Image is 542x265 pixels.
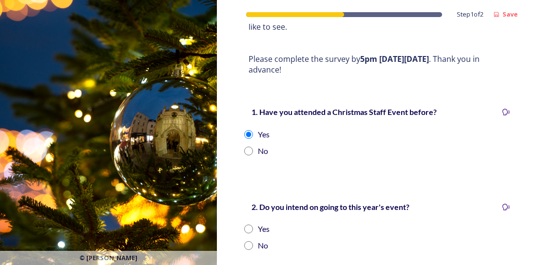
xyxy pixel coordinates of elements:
[252,202,409,211] strong: 2. Do you intend on going to this year's event?
[79,253,137,263] span: © [PERSON_NAME]
[249,54,510,76] p: Please complete the survey by . Thank you in advance!
[360,54,429,64] strong: 5pm [DATE][DATE]
[252,107,437,116] strong: 1. Have you attended a Christmas Staff Event before?
[258,240,268,251] div: No
[258,223,270,235] div: Yes
[258,145,268,157] div: No
[457,10,484,19] span: Step 1 of 2
[258,129,270,140] div: Yes
[503,10,518,19] strong: Save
